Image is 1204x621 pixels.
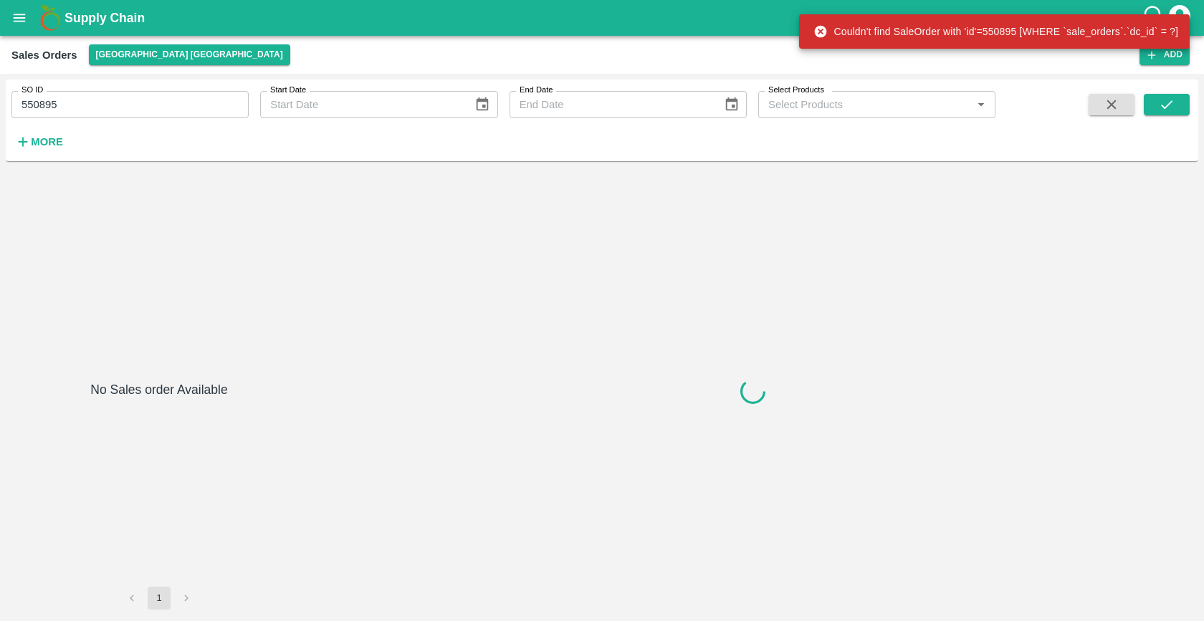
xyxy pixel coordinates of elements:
div: customer-support [1142,5,1167,31]
label: Select Products [768,85,824,96]
button: Add [1139,44,1190,65]
h6: No Sales order Available [90,380,227,587]
input: Start Date [260,91,463,118]
button: open drawer [3,1,36,34]
input: End Date [510,91,712,118]
b: Supply Chain [64,11,145,25]
button: Choose date [718,91,745,118]
div: Couldn't find SaleOrder with 'id'=550895 [WHERE `sale_orders`.`dc_id` = ?] [813,19,1178,44]
div: account of current user [1167,3,1193,33]
label: Start Date [270,85,306,96]
img: logo [36,4,64,32]
a: Supply Chain [64,8,1142,28]
strong: More [31,136,63,148]
label: SO ID [21,85,43,96]
input: Select Products [763,95,967,114]
button: More [11,130,67,154]
label: End Date [520,85,553,96]
div: Sales Orders [11,46,77,64]
button: Choose date [469,91,496,118]
button: Open [972,95,990,114]
button: page 1 [148,587,171,610]
input: Enter SO ID [11,91,249,118]
button: Select DC [89,44,290,65]
nav: pagination navigation [118,587,200,610]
